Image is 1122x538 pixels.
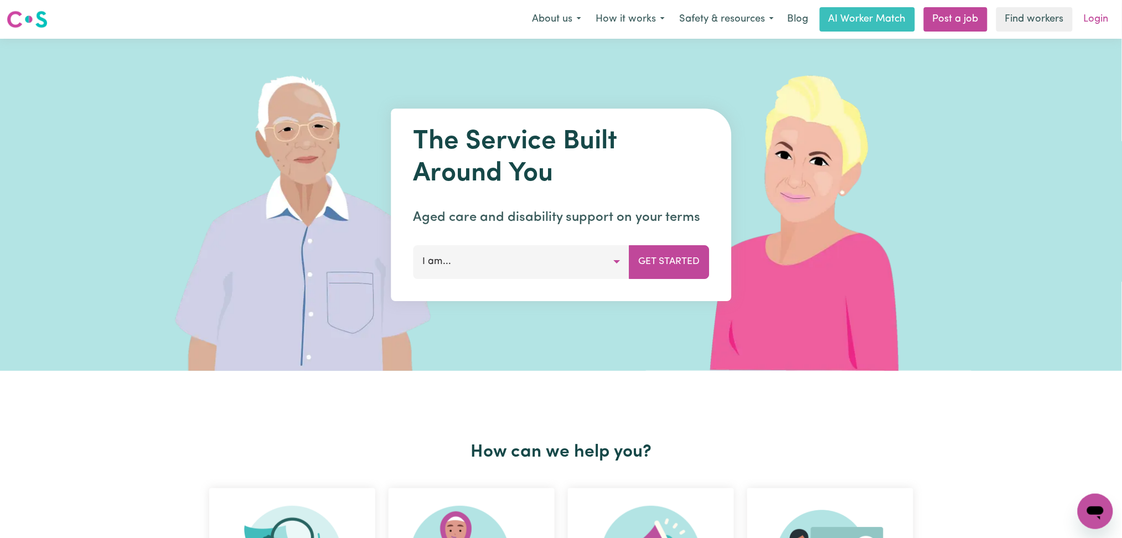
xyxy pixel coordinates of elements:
[7,9,48,29] img: Careseekers logo
[629,245,709,278] button: Get Started
[996,7,1073,32] a: Find workers
[924,7,987,32] a: Post a job
[588,8,672,31] button: How it works
[820,7,915,32] a: AI Worker Match
[1078,494,1113,529] iframe: Button to launch messaging window
[781,7,815,32] a: Blog
[413,208,709,227] p: Aged care and disability support on your terms
[413,126,709,190] h1: The Service Built Around You
[7,7,48,32] a: Careseekers logo
[1077,7,1115,32] a: Login
[203,442,920,463] h2: How can we help you?
[672,8,781,31] button: Safety & resources
[413,245,629,278] button: I am...
[525,8,588,31] button: About us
